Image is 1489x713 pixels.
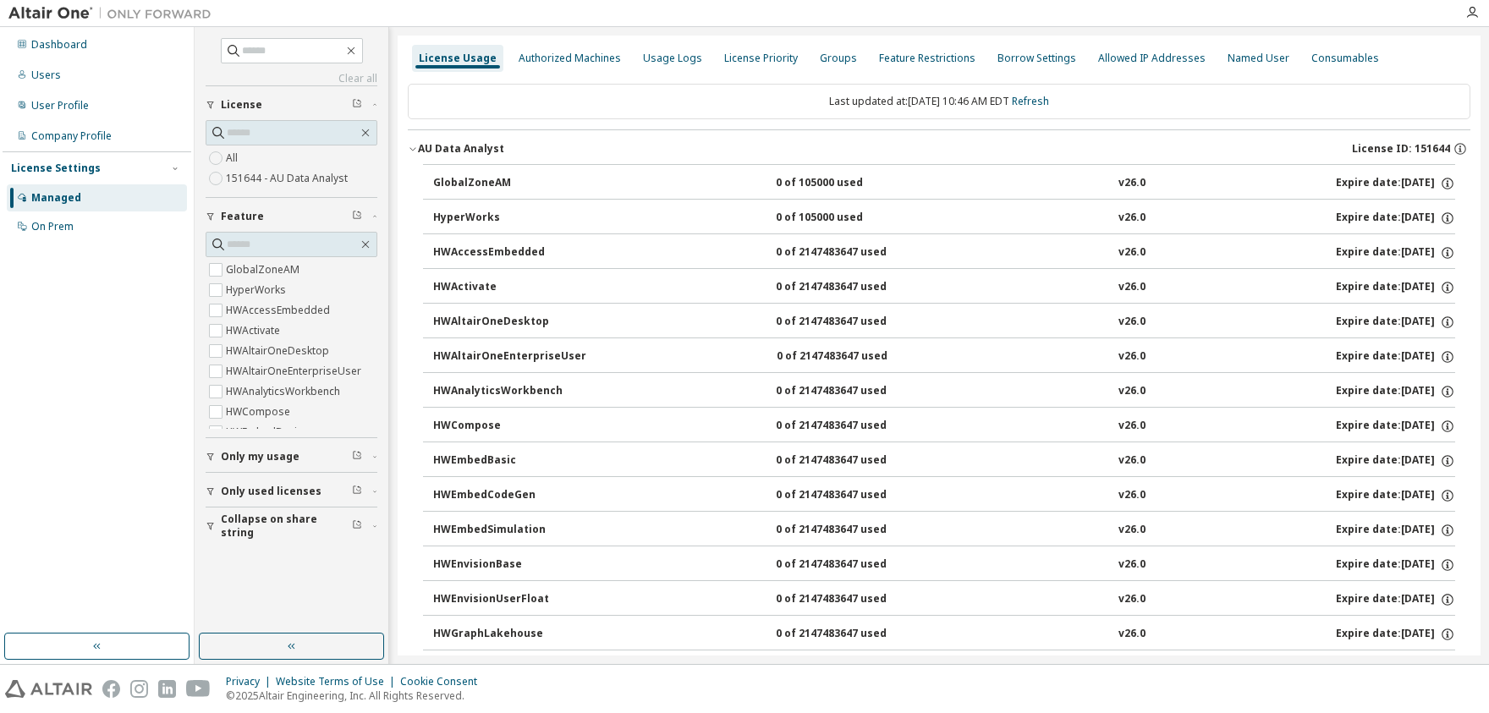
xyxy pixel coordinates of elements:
div: Expire date: [DATE] [1336,453,1455,469]
button: HWAnalyticsWorkbench0 of 2147483647 usedv26.0Expire date:[DATE] [433,373,1455,410]
button: HWAccessEmbedded0 of 2147483647 usedv26.0Expire date:[DATE] [433,234,1455,271]
div: HWGraphLakehouse [433,627,585,642]
label: GlobalZoneAM [226,260,303,280]
span: Clear filter [352,485,362,498]
label: HWActivate [226,321,283,341]
img: altair_logo.svg [5,680,92,698]
div: Company Profile [31,129,112,143]
div: v26.0 [1118,627,1146,642]
span: Clear filter [352,519,362,533]
img: youtube.svg [186,680,211,698]
div: HWEmbedCodeGen [433,488,585,503]
div: Allowed IP Addresses [1098,52,1206,65]
div: Expire date: [DATE] [1336,211,1455,226]
button: HWGraphLakehouse0 of 2147483647 usedv26.0Expire date:[DATE] [433,616,1455,653]
div: Expire date: [DATE] [1336,176,1455,191]
div: HWEnvisionUserFloat [433,592,585,607]
span: Clear filter [352,450,362,463]
div: v26.0 [1118,384,1146,399]
div: HWAltairOneEnterpriseUser [433,349,586,365]
div: HWAltairOneDesktop [433,315,585,330]
span: License [221,98,262,112]
button: HWEmbedBasic0 of 2147483647 usedv26.0Expire date:[DATE] [433,442,1455,480]
button: HWCompose0 of 2147483647 usedv26.0Expire date:[DATE] [433,408,1455,445]
div: Usage Logs [643,52,702,65]
div: Named User [1228,52,1289,65]
button: HWEnvisionUserFloat0 of 2147483647 usedv26.0Expire date:[DATE] [433,581,1455,618]
div: Dashboard [31,38,87,52]
div: v26.0 [1118,453,1146,469]
label: HWCompose [226,402,294,422]
div: Expire date: [DATE] [1336,557,1455,573]
div: Privacy [226,675,276,688]
label: HWAccessEmbedded [226,300,333,321]
div: v26.0 [1118,557,1146,573]
div: HWActivate [433,280,585,295]
div: v26.0 [1118,315,1146,330]
div: 0 of 2147483647 used [776,627,928,642]
button: Feature [206,198,377,235]
div: 0 of 2147483647 used [776,453,928,469]
div: v26.0 [1118,592,1146,607]
div: GlobalZoneAM [433,176,585,191]
button: HyperWorks0 of 105000 usedv26.0Expire date:[DATE] [433,200,1455,237]
span: Only used licenses [221,485,321,498]
div: HWAnalyticsWorkbench [433,384,585,399]
button: HWActivate0 of 2147483647 usedv26.0Expire date:[DATE] [433,269,1455,306]
button: HWGraphStudio0 of 2147483647 usedv26.0Expire date:[DATE] [433,650,1455,688]
label: HWEmbedBasic [226,422,305,442]
div: HyperWorks [433,211,585,226]
div: HWEmbedSimulation [433,523,585,538]
button: HWAltairOneEnterpriseUser0 of 2147483647 usedv26.0Expire date:[DATE] [433,338,1455,376]
button: HWEnvisionBase0 of 2147483647 usedv26.0Expire date:[DATE] [433,546,1455,584]
div: Expire date: [DATE] [1336,349,1455,365]
div: 0 of 2147483647 used [776,315,928,330]
div: 0 of 2147483647 used [776,523,928,538]
div: Groups [820,52,857,65]
div: v26.0 [1118,349,1146,365]
div: Expire date: [DATE] [1336,384,1455,399]
button: License [206,86,377,123]
button: HWEmbedSimulation0 of 2147483647 usedv26.0Expire date:[DATE] [433,512,1455,549]
div: 0 of 2147483647 used [776,384,928,399]
span: Collapse on share string [221,513,352,540]
div: v26.0 [1118,280,1146,295]
div: HWEmbedBasic [433,453,585,469]
div: Borrow Settings [997,52,1076,65]
div: HWCompose [433,419,585,434]
span: Feature [221,210,264,223]
div: Cookie Consent [400,675,487,688]
div: v26.0 [1118,245,1146,261]
span: Only my usage [221,450,299,463]
div: Expire date: [DATE] [1336,627,1455,642]
div: Authorized Machines [519,52,621,65]
div: Users [31,69,61,82]
label: HWAltairOneDesktop [226,341,332,361]
div: 0 of 2147483647 used [776,245,928,261]
div: v26.0 [1118,211,1146,226]
a: Refresh [1012,94,1049,108]
label: HyperWorks [226,280,289,300]
img: instagram.svg [130,680,148,698]
button: Collapse on share string [206,507,377,545]
div: Expire date: [DATE] [1336,592,1455,607]
div: Expire date: [DATE] [1336,419,1455,434]
div: Expire date: [DATE] [1336,245,1455,261]
div: Feature Restrictions [879,52,975,65]
div: HWEnvisionBase [433,557,585,573]
div: 0 of 2147483647 used [776,557,928,573]
div: v26.0 [1118,523,1146,538]
div: AU Data Analyst [418,142,504,156]
div: 0 of 2147483647 used [776,592,928,607]
label: All [226,148,241,168]
label: 151644 - AU Data Analyst [226,168,351,189]
div: Expire date: [DATE] [1336,523,1455,538]
div: Expire date: [DATE] [1336,280,1455,295]
div: v26.0 [1118,488,1146,503]
div: HWAccessEmbedded [433,245,585,261]
button: Only used licenses [206,473,377,510]
div: Expire date: [DATE] [1336,315,1455,330]
span: License ID: 151644 [1352,142,1450,156]
button: Only my usage [206,438,377,475]
div: Managed [31,191,81,205]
